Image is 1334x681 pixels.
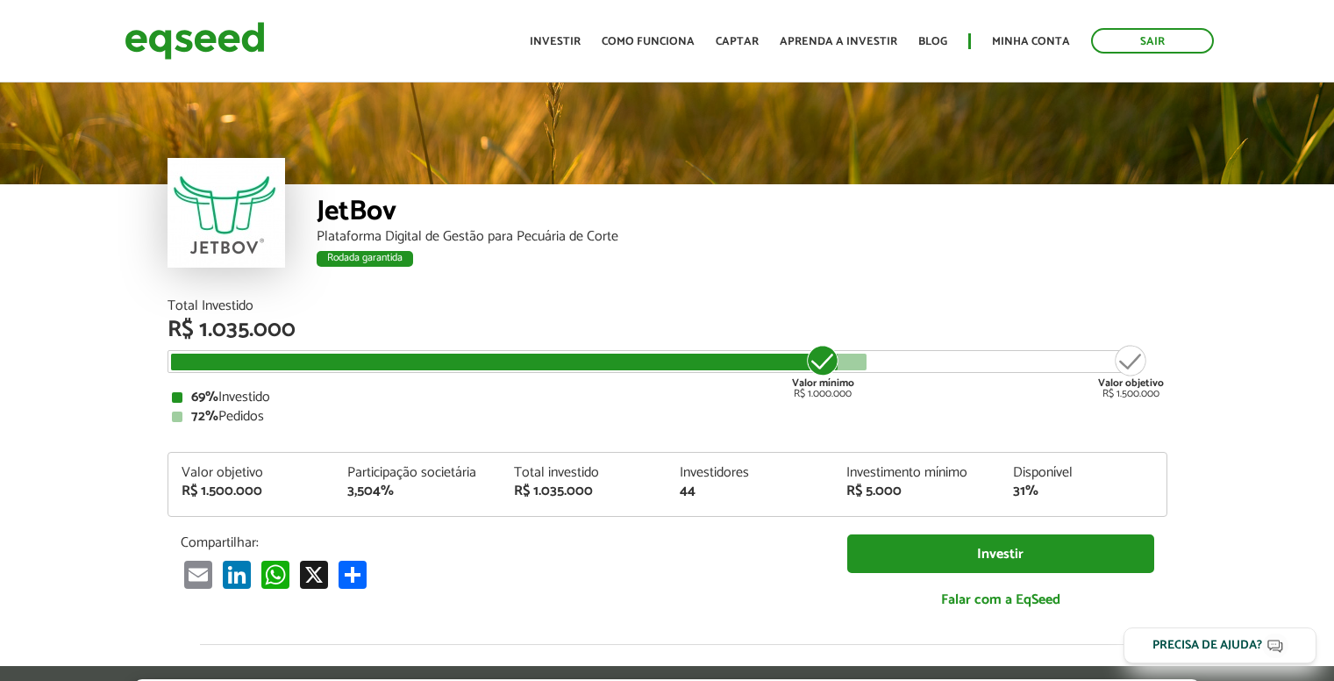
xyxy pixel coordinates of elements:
[168,319,1167,341] div: R$ 1.035.000
[790,343,856,399] div: R$ 1.000.000
[347,484,488,498] div: 3,504%
[602,36,695,47] a: Como funciona
[1098,343,1164,399] div: R$ 1.500.000
[317,251,413,267] div: Rodada garantida
[258,560,293,589] a: WhatsApp
[335,560,370,589] a: Share
[1013,466,1153,480] div: Disponível
[219,560,254,589] a: LinkedIn
[191,405,218,428] strong: 72%
[347,466,488,480] div: Participação societária
[514,466,654,480] div: Total investido
[181,560,216,589] a: Email
[172,410,1163,424] div: Pedidos
[1091,28,1214,54] a: Sair
[191,385,218,409] strong: 69%
[847,534,1154,574] a: Investir
[918,36,947,47] a: Blog
[680,484,820,498] div: 44
[514,484,654,498] div: R$ 1.035.000
[846,466,987,480] div: Investimento mínimo
[780,36,897,47] a: Aprenda a investir
[716,36,759,47] a: Captar
[317,197,1167,230] div: JetBov
[317,230,1167,244] div: Plataforma Digital de Gestão para Pecuária de Corte
[992,36,1070,47] a: Minha conta
[172,391,1163,405] div: Investido
[530,36,581,47] a: Investir
[296,560,332,589] a: X
[125,18,265,64] img: EqSeed
[792,375,854,391] strong: Valor mínimo
[1013,484,1153,498] div: 31%
[1098,375,1164,391] strong: Valor objetivo
[680,466,820,480] div: Investidores
[181,534,821,551] p: Compartilhar:
[182,484,322,498] div: R$ 1.500.000
[168,299,1167,313] div: Total Investido
[182,466,322,480] div: Valor objetivo
[846,484,987,498] div: R$ 5.000
[847,582,1154,618] a: Falar com a EqSeed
